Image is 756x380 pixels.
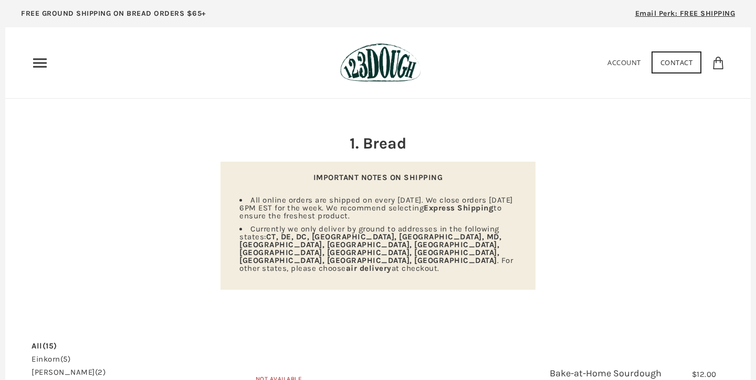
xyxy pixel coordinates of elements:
[220,132,535,154] h2: 1. Bread
[652,51,702,73] a: Contact
[313,173,443,182] strong: IMPORTANT NOTES ON SHIPPING
[95,367,106,377] span: (2)
[5,5,222,27] a: FREE GROUND SHIPPING ON BREAD ORDERS $65+
[346,263,392,273] strong: air delivery
[60,354,71,364] span: (5)
[21,8,206,19] p: FREE GROUND SHIPPING ON BREAD ORDERS $65+
[619,5,751,27] a: Email Perk: FREE SHIPPING
[31,55,48,71] nav: Primary
[340,43,421,82] img: 123Dough Bakery
[692,370,717,379] span: $12.00
[239,224,513,273] span: Currently we only deliver by ground to addresses in the following states: . For other states, ple...
[31,342,57,350] a: All(15)
[635,9,736,18] span: Email Perk: FREE SHIPPING
[424,203,493,213] strong: Express Shipping
[31,368,106,376] a: [PERSON_NAME](2)
[239,232,501,265] strong: CT, DE, DC, [GEOGRAPHIC_DATA], [GEOGRAPHIC_DATA], MD, [GEOGRAPHIC_DATA], [GEOGRAPHIC_DATA], [GEOG...
[31,355,70,363] a: einkorn(5)
[43,341,57,351] span: (15)
[239,195,513,220] span: All online orders are shipped on every [DATE]. We close orders [DATE] 6PM EST for the week. We re...
[607,58,641,67] a: Account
